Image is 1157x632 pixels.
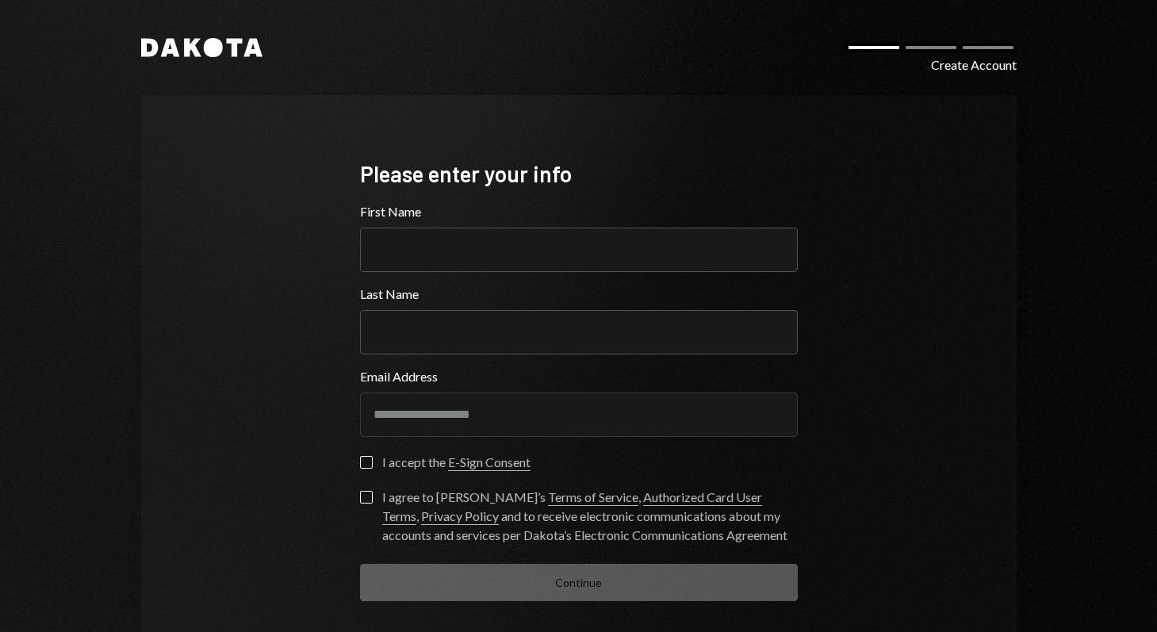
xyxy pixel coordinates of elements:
a: Privacy Policy [421,508,499,525]
label: Email Address [360,367,798,386]
button: I accept the E-Sign Consent [360,456,373,469]
a: Terms of Service [548,489,638,506]
div: Please enter your info [360,159,798,190]
label: First Name [360,202,798,221]
a: E-Sign Consent [448,454,531,471]
label: Last Name [360,285,798,304]
div: I accept the [382,453,531,472]
div: Create Account [931,56,1017,75]
div: I agree to [PERSON_NAME]’s , , and to receive electronic communications about my accounts and ser... [382,488,798,545]
a: Authorized Card User Terms [382,489,762,525]
button: I agree to [PERSON_NAME]’s Terms of Service, Authorized Card User Terms, Privacy Policy and to re... [360,491,373,504]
